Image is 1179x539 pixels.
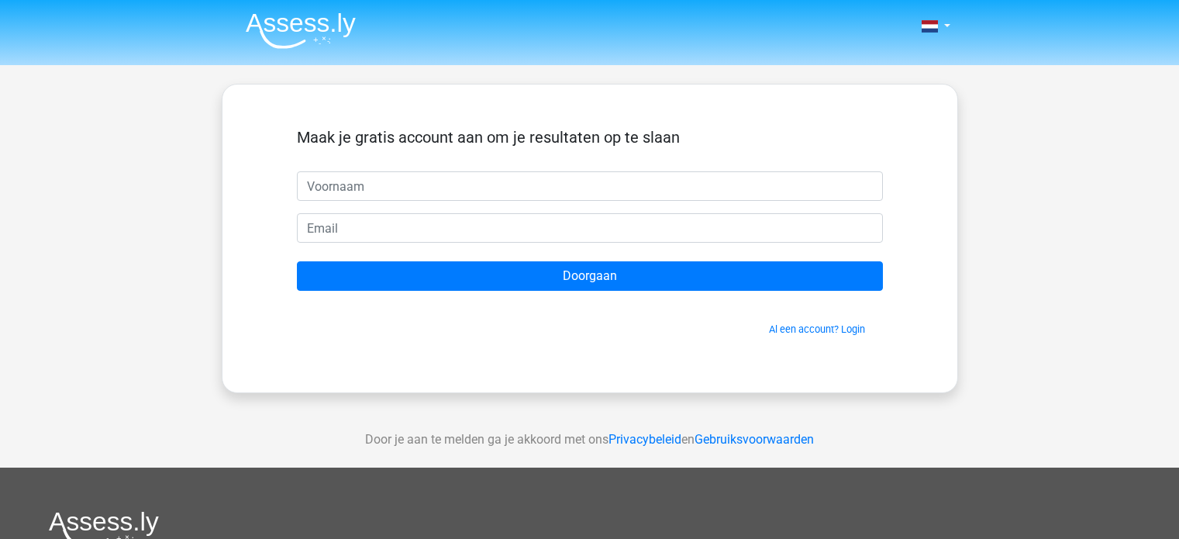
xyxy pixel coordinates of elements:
img: Assessly [246,12,356,49]
a: Gebruiksvoorwaarden [695,432,814,447]
a: Privacybeleid [608,432,681,447]
a: Al een account? Login [769,323,865,335]
input: Email [297,213,883,243]
h5: Maak je gratis account aan om je resultaten op te slaan [297,128,883,147]
input: Voornaam [297,171,883,201]
input: Doorgaan [297,261,883,291]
